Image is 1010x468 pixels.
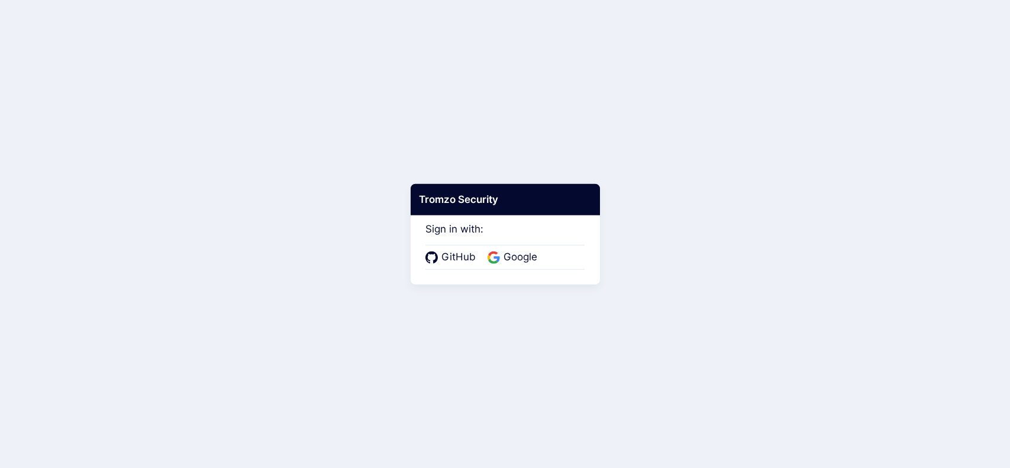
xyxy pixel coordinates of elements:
[488,250,541,265] a: Google
[500,250,541,265] span: Google
[438,250,479,265] span: GitHub
[411,183,600,215] div: Tromzo Security
[425,250,479,265] a: GitHub
[425,206,585,269] div: Sign in with:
